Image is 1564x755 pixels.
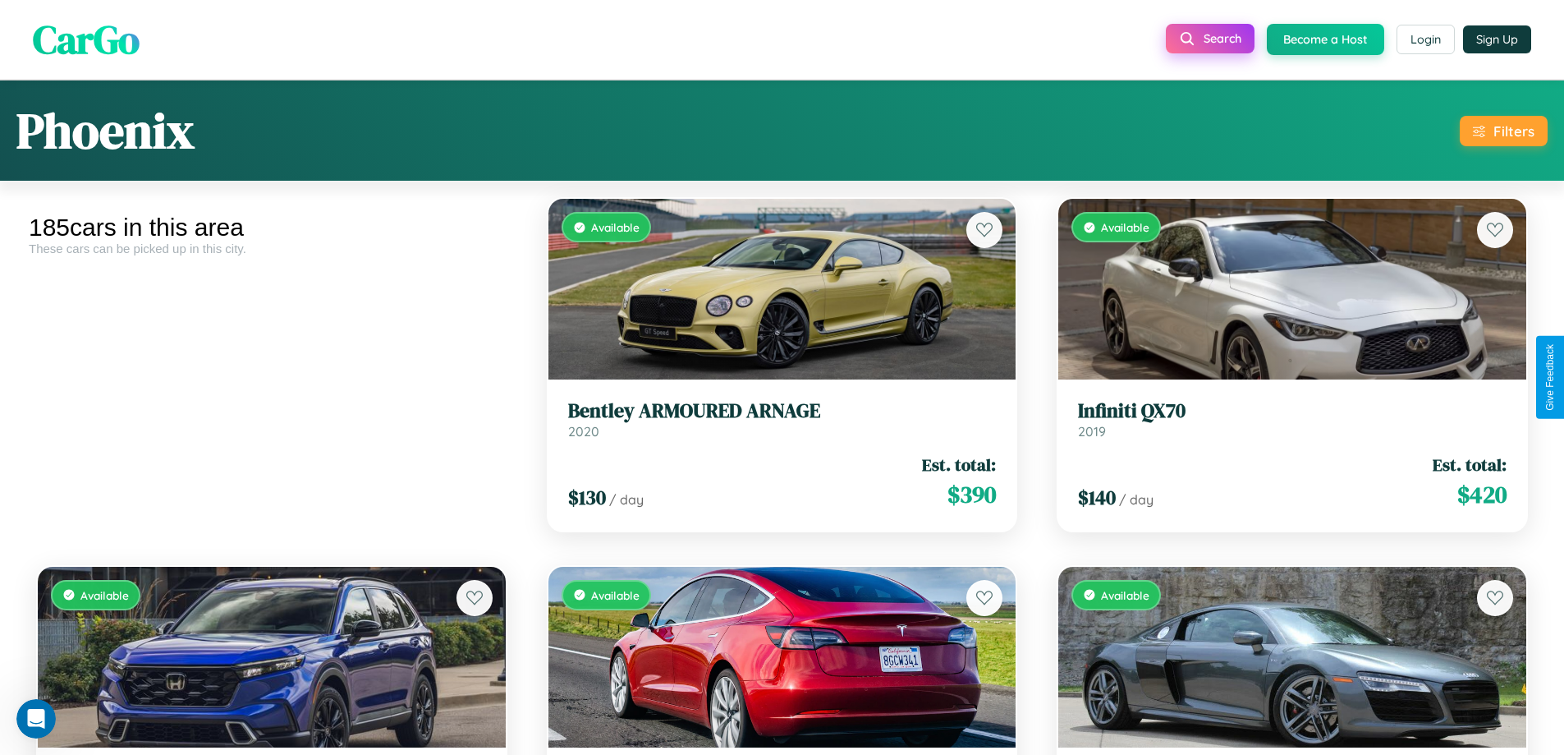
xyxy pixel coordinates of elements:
[568,423,599,440] span: 2020
[1101,588,1149,602] span: Available
[1397,25,1455,54] button: Login
[1078,399,1507,423] h3: Infiniti QX70
[80,588,129,602] span: Available
[568,484,606,511] span: $ 130
[16,97,195,164] h1: Phoenix
[1101,220,1149,234] span: Available
[947,478,996,511] span: $ 390
[1460,116,1548,146] button: Filters
[591,220,640,234] span: Available
[1078,484,1116,511] span: $ 140
[1166,24,1254,53] button: Search
[1078,399,1507,440] a: Infiniti QX702019
[591,588,640,602] span: Available
[33,12,140,67] span: CarGo
[1078,423,1106,440] span: 2019
[1457,478,1507,511] span: $ 420
[1119,491,1154,508] span: / day
[1267,24,1384,55] button: Become a Host
[29,242,515,256] div: These cars can be picked up in this city.
[1204,31,1241,46] span: Search
[568,399,997,423] h3: Bentley ARMOURED ARNAGE
[29,214,515,242] div: 185 cars in this area
[1433,453,1507,476] span: Est. total:
[609,491,644,508] span: / day
[1493,122,1534,140] div: Filters
[568,399,997,440] a: Bentley ARMOURED ARNAGE2020
[1463,25,1531,53] button: Sign Up
[922,453,996,476] span: Est. total:
[1544,344,1556,411] div: Give Feedback
[16,699,56,739] iframe: Intercom live chat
